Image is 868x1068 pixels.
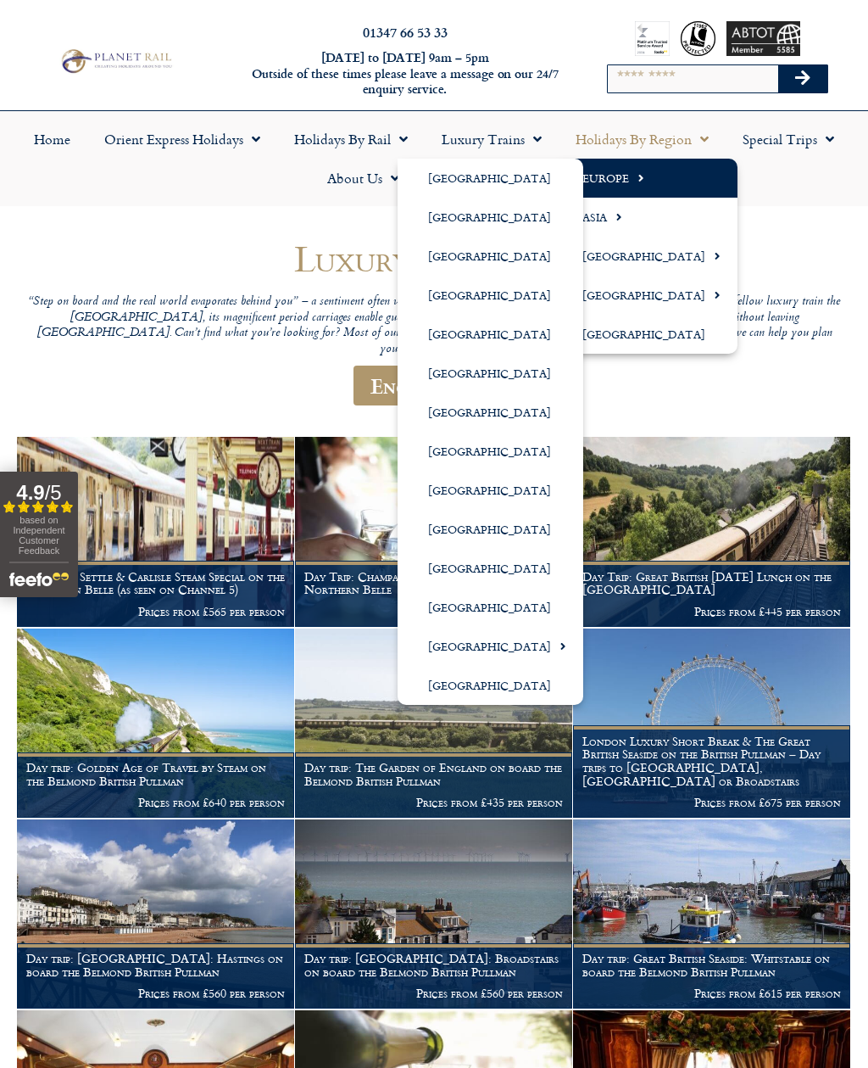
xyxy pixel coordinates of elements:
p: Prices from £675 per person [582,796,841,809]
a: [GEOGRAPHIC_DATA] [398,276,583,315]
a: Day trip: [GEOGRAPHIC_DATA]: Broadstairs on board the Belmond British Pullman Prices from £560 pe... [295,819,573,1009]
p: Prices from £615 per person [582,987,841,1000]
a: [GEOGRAPHIC_DATA] [398,354,583,393]
h1: Luxury Day Trips [27,238,841,278]
a: [GEOGRAPHIC_DATA] [559,237,737,276]
a: Day trip: Great British Seaside: Whitstable on board the Belmond British Pullman Prices from £615... [573,819,851,1009]
h1: London Luxury Short Break & The Great British Seaside on the British Pullman – Day trips to [GEOG... [582,735,841,788]
button: Search [778,65,827,92]
a: [GEOGRAPHIC_DATA] [559,276,737,315]
a: [GEOGRAPHIC_DATA] [398,510,583,549]
p: Prices from £365 per person [304,605,563,618]
p: Prices from £565 per person [26,605,285,618]
p: Prices from £560 per person [26,987,285,1000]
a: Luxury Trains [425,120,559,159]
a: Orient Express Holidays [87,120,277,159]
h1: Day Trip: Settle & Carlisle Steam Special on the Northern Belle (as seen on Channel 5) [26,570,285,597]
h1: Day trip: [GEOGRAPHIC_DATA]: Hastings on board the Belmond British Pullman [26,952,285,979]
a: Day trip: The Garden of England on board the Belmond British Pullman Prices from £435 per person [295,629,573,819]
nav: Menu [8,120,860,198]
a: [GEOGRAPHIC_DATA] [398,237,583,276]
p: Prices from £445 per person [582,605,841,618]
a: Enquire Now [353,366,515,405]
h1: Day trip: Golden Age of Travel by Steam on the Belmond British Pullman [26,761,285,788]
a: [GEOGRAPHIC_DATA] [559,315,737,354]
a: Day Trip: Settle & Carlisle Steam Special on the Northern Belle (as seen on Channel 5) Prices fro... [17,437,295,627]
a: [GEOGRAPHIC_DATA] [398,432,583,471]
a: [GEOGRAPHIC_DATA] [398,549,583,588]
ul: Europe [398,159,583,705]
p: Prices from £560 per person [304,987,563,1000]
h1: Day trip: [GEOGRAPHIC_DATA]: Broadstairs on board the Belmond British Pullman [304,952,563,979]
h6: [DATE] to [DATE] 9am – 5pm Outside of these times please leave a message on our 24/7 enquiry serv... [236,50,575,98]
a: [GEOGRAPHIC_DATA] [398,393,583,432]
p: “Step on board and the real world evaporates behind you” – a sentiment often voiced by travellers... [27,294,841,358]
a: [GEOGRAPHIC_DATA] [398,198,583,237]
h1: Day trip: Great British Seaside: Whitstable on board the Belmond British Pullman [582,952,841,979]
a: [GEOGRAPHIC_DATA] [398,159,583,198]
h1: Day Trip: Great British [DATE] Lunch on the [GEOGRAPHIC_DATA] [582,570,841,597]
p: Prices from £640 per person [26,796,285,809]
a: Holidays by Region [559,120,726,159]
a: [GEOGRAPHIC_DATA] [398,588,583,627]
h1: Day trip: The Garden of England on board the Belmond British Pullman [304,761,563,788]
a: Asia [559,198,737,237]
a: [GEOGRAPHIC_DATA] [398,315,583,354]
a: Day trip: Golden Age of Travel by Steam on the Belmond British Pullman Prices from £640 per person [17,629,295,819]
a: Day Trip: Great British [DATE] Lunch on the [GEOGRAPHIC_DATA] Prices from £445 per person [573,437,851,627]
a: About Us [310,159,416,198]
a: Europe [559,159,737,198]
img: Planet Rail Train Holidays Logo [57,47,175,75]
a: Special Trips [726,120,851,159]
a: London Luxury Short Break & The Great British Seaside on the British Pullman – Day trips to [GEOG... [573,629,851,819]
a: Day trip: [GEOGRAPHIC_DATA]: Hastings on board the Belmond British Pullman Prices from £560 per p... [17,819,295,1009]
a: Home [17,120,87,159]
a: Day Trip: Champagne Afternoon Tea on the Northern Belle Prices from £365 per person [295,437,573,627]
a: [GEOGRAPHIC_DATA] [398,471,583,510]
a: Holidays by Rail [277,120,425,159]
a: [GEOGRAPHIC_DATA] [398,666,583,705]
p: Prices from £435 per person [304,796,563,809]
a: 01347 66 53 33 [363,22,448,42]
a: [GEOGRAPHIC_DATA] [398,627,583,666]
h1: Day Trip: Champagne Afternoon Tea on the Northern Belle [304,570,563,597]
